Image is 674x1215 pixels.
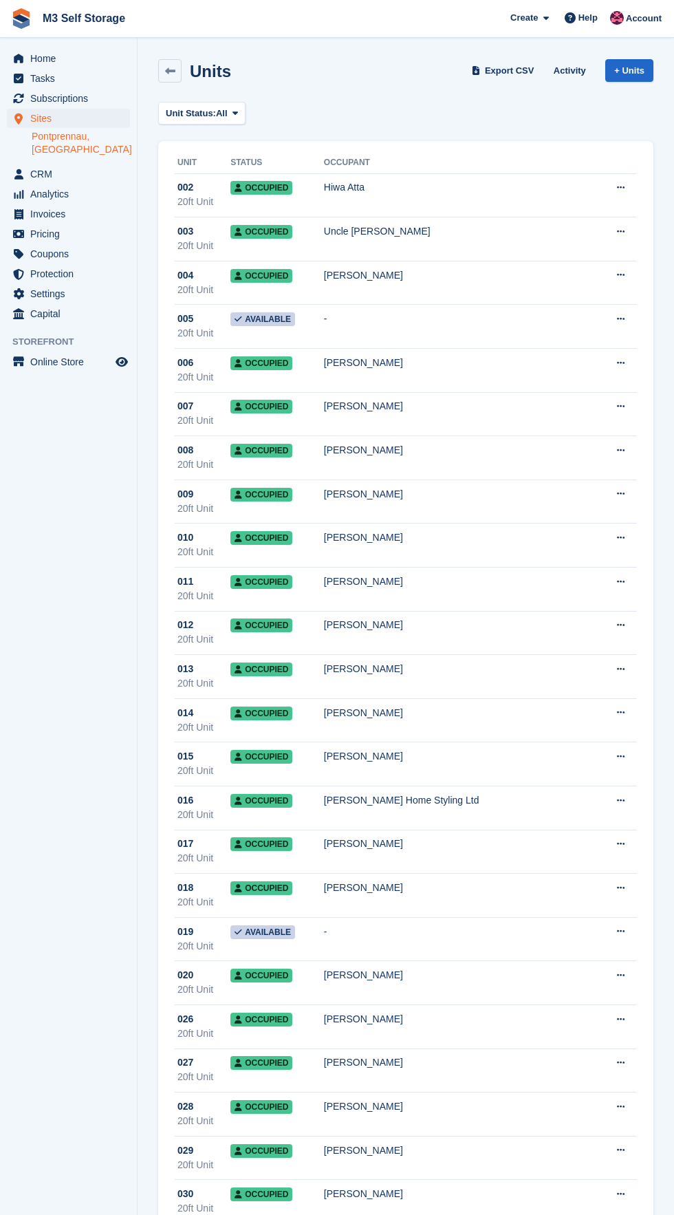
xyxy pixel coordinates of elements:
span: 018 [177,881,193,895]
span: Occupied [230,1144,292,1158]
div: [PERSON_NAME] [324,837,596,851]
div: 20ft Unit [177,502,230,516]
th: Occupant [324,152,596,174]
div: 20ft Unit [177,195,230,209]
span: Home [30,49,113,68]
a: Export CSV [469,59,540,82]
span: 004 [177,268,193,283]
span: Occupied [230,356,292,370]
span: Pricing [30,224,113,244]
span: Occupied [230,969,292,982]
div: [PERSON_NAME] [324,968,596,982]
span: 011 [177,574,193,589]
span: CRM [30,164,113,184]
a: menu [7,284,130,303]
a: M3 Self Storage [37,7,131,30]
a: menu [7,164,130,184]
span: Create [510,11,538,25]
span: Storefront [12,335,137,349]
a: menu [7,184,130,204]
span: Occupied [230,750,292,764]
a: menu [7,109,130,128]
div: [PERSON_NAME] [324,530,596,545]
span: 028 [177,1099,193,1114]
span: 027 [177,1055,193,1070]
span: Occupied [230,663,292,676]
span: Occupied [230,881,292,895]
a: menu [7,69,130,88]
span: Occupied [230,1013,292,1026]
span: Analytics [30,184,113,204]
div: 20ft Unit [177,982,230,997]
img: Nick Jones [610,11,624,25]
h2: Units [190,62,231,80]
span: Help [578,11,598,25]
span: Unit Status: [166,107,216,120]
span: Capital [30,304,113,323]
a: menu [7,224,130,244]
div: [PERSON_NAME] [324,574,596,589]
span: Export CSV [485,64,534,78]
div: 20ft Unit [177,939,230,954]
a: menu [7,49,130,68]
div: [PERSON_NAME] [324,618,596,632]
span: Coupons [30,244,113,264]
a: menu [7,89,130,108]
span: Occupied [230,707,292,720]
div: 20ft Unit [177,676,230,691]
div: [PERSON_NAME] [324,749,596,764]
div: 20ft Unit [177,1026,230,1041]
div: [PERSON_NAME] Home Styling Ltd [324,793,596,808]
span: Available [230,925,295,939]
div: [PERSON_NAME] [324,399,596,413]
div: 20ft Unit [177,808,230,822]
span: 003 [177,224,193,239]
span: 009 [177,487,193,502]
span: 015 [177,749,193,764]
span: Occupied [230,794,292,808]
th: Unit [175,152,230,174]
div: [PERSON_NAME] [324,487,596,502]
th: Status [230,152,324,174]
span: Occupied [230,1187,292,1201]
span: 012 [177,618,193,632]
a: menu [7,204,130,224]
a: menu [7,264,130,283]
span: Online Store [30,352,113,372]
img: stora-icon-8386f47178a22dfd0bd8f6a31ec36ba5ce8667c1dd55bd0f319d3a0aa187defe.svg [11,8,32,29]
span: 026 [177,1012,193,1026]
span: 030 [177,1187,193,1201]
div: [PERSON_NAME] [324,268,596,283]
a: + Units [605,59,653,82]
span: Subscriptions [30,89,113,108]
div: 20ft Unit [177,1114,230,1128]
span: Occupied [230,1100,292,1114]
span: Occupied [230,400,292,413]
td: - [324,917,596,961]
a: Pontprennau, [GEOGRAPHIC_DATA] [32,130,130,156]
div: 20ft Unit [177,1158,230,1172]
span: Available [230,312,295,326]
a: menu [7,244,130,264]
div: [PERSON_NAME] [324,1143,596,1158]
a: Preview store [113,354,130,370]
span: 008 [177,443,193,458]
div: 20ft Unit [177,326,230,341]
div: [PERSON_NAME] [324,443,596,458]
div: [PERSON_NAME] [324,881,596,895]
span: Account [626,12,662,25]
span: 029 [177,1143,193,1158]
div: 20ft Unit [177,458,230,472]
div: [PERSON_NAME] [324,662,596,676]
span: 016 [177,793,193,808]
span: 013 [177,662,193,676]
span: 014 [177,706,193,720]
div: [PERSON_NAME] [324,1055,596,1070]
div: 20ft Unit [177,239,230,253]
span: Tasks [30,69,113,88]
span: Sites [30,109,113,128]
div: 20ft Unit [177,895,230,910]
div: 20ft Unit [177,545,230,559]
div: Hiwa Atta [324,180,596,195]
div: 20ft Unit [177,720,230,735]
